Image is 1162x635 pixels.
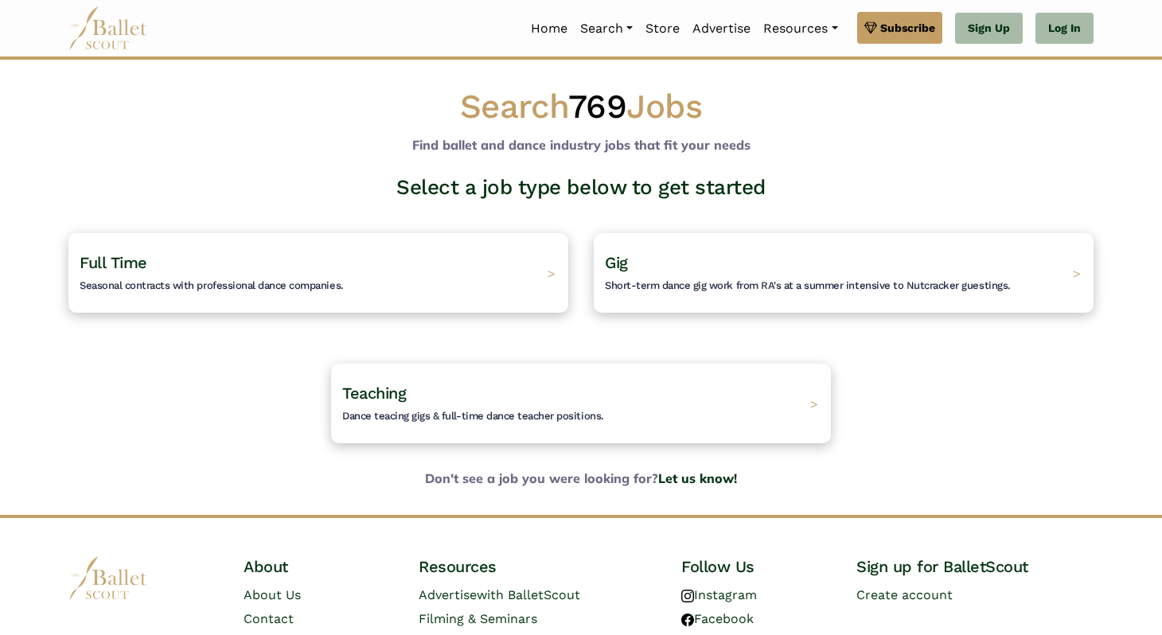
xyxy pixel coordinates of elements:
span: Full Time [80,253,147,272]
img: instagram logo [681,590,694,602]
span: > [548,265,556,281]
h1: Search Jobs [68,85,1094,129]
a: Log In [1035,13,1094,45]
h4: About [244,556,393,577]
a: About Us [244,587,301,602]
a: Facebook [681,611,754,626]
span: Subscribe [880,19,935,37]
h4: Follow Us [681,556,831,577]
a: Instagram [681,587,757,602]
a: Resources [757,12,844,45]
span: with BalletScout [477,587,580,602]
h4: Sign up for BalletScout [856,556,1094,577]
b: Find ballet and dance industry jobs that fit your needs [412,137,751,153]
span: 769 [568,87,627,126]
a: Let us know! [658,470,737,486]
a: GigShort-term dance gig work from RA's at a summer intensive to Nutcracker guestings. > [594,233,1094,313]
a: Advertisewith BalletScout [419,587,580,602]
img: logo [68,556,148,600]
span: Gig [605,253,628,272]
a: Search [574,12,639,45]
b: Don't see a job you were looking for? [56,469,1106,489]
a: Filming & Seminars [419,611,537,626]
a: Sign Up [955,13,1023,45]
img: gem.svg [864,19,877,37]
span: > [810,395,818,411]
span: Short-term dance gig work from RA's at a summer intensive to Nutcracker guestings. [605,279,1011,291]
span: Teaching [342,384,406,403]
span: Seasonal contracts with professional dance companies. [80,279,344,291]
img: facebook logo [681,614,694,626]
h4: Resources [419,556,656,577]
a: Home [524,12,574,45]
h3: Select a job type below to get started [56,174,1106,201]
a: Store [639,12,686,45]
a: Contact [244,611,294,626]
a: Create account [856,587,953,602]
a: Full TimeSeasonal contracts with professional dance companies. > [68,233,568,313]
a: TeachingDance teacing gigs & full-time dance teacher positions. > [331,364,831,443]
a: Subscribe [857,12,942,44]
span: Dance teacing gigs & full-time dance teacher positions. [342,410,604,422]
a: Advertise [686,12,757,45]
span: > [1073,265,1081,281]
